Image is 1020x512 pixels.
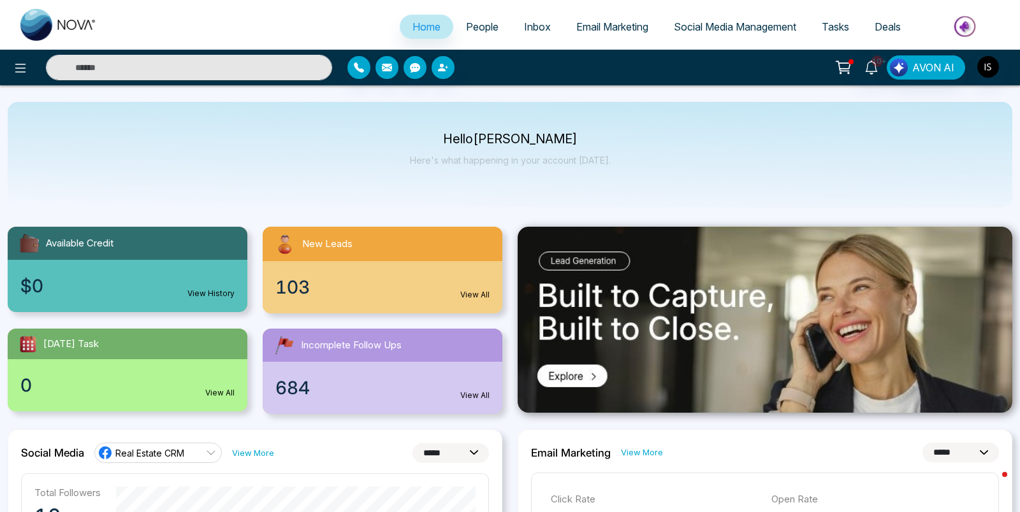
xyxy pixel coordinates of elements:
span: Available Credit [46,236,113,251]
p: Here's what happening in your account [DATE]. [410,155,611,166]
img: todayTask.svg [18,334,38,354]
p: Click Rate [551,492,759,507]
span: New Leads [302,237,353,252]
img: Market-place.gif [920,12,1012,41]
a: People [453,15,511,39]
a: Tasks [809,15,862,39]
span: Tasks [822,20,849,33]
a: View More [232,447,274,459]
button: AVON AI [887,55,965,80]
a: View History [187,288,235,299]
a: Deals [862,15,914,39]
a: Incomplete Follow Ups684View All [255,329,510,414]
a: Email Marketing [564,15,661,39]
p: Total Followers [34,487,101,499]
a: View All [205,387,235,399]
span: 103 [275,274,310,301]
img: followUps.svg [273,334,296,357]
h2: Social Media [21,446,84,459]
span: [DATE] Task [43,337,99,352]
img: Nova CRM Logo [20,9,97,41]
a: View All [460,289,490,301]
img: User Avatar [977,56,999,78]
a: Inbox [511,15,564,39]
span: 10+ [871,55,883,67]
span: Inbox [524,20,551,33]
span: Email Marketing [576,20,648,33]
span: AVON AI [912,60,954,75]
img: availableCredit.svg [18,232,41,255]
iframe: Intercom live chat [977,469,1007,499]
span: 0 [20,372,32,399]
span: 684 [275,374,310,401]
a: 10+ [856,55,887,78]
span: Social Media Management [674,20,796,33]
span: Incomplete Follow Ups [301,338,402,353]
span: Deals [875,20,901,33]
p: Open Rate [771,492,979,507]
img: Lead Flow [890,59,908,76]
img: . [518,227,1012,413]
span: $0 [20,273,43,299]
a: Home [400,15,453,39]
a: View All [460,390,490,401]
a: New Leads103View All [255,227,510,313]
img: newLeads.svg [273,232,297,256]
p: Hello [PERSON_NAME] [410,134,611,145]
h2: Email Marketing [531,446,611,459]
span: Real Estate CRM [115,447,184,459]
a: Social Media Management [661,15,809,39]
span: Home [412,20,441,33]
span: People [466,20,499,33]
a: View More [621,446,663,459]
